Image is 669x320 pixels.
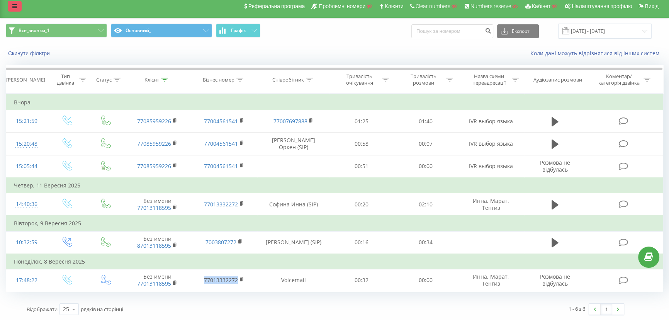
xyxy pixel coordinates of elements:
[14,114,39,129] div: 15:21:59
[81,306,123,313] span: рядків на сторінці
[540,273,570,287] span: Розмова не відбулась
[203,77,234,83] div: Бізнес номер
[257,269,329,291] td: Voicemail
[394,110,458,133] td: 01:40
[394,231,458,254] td: 00:34
[403,73,444,86] div: Тривалість розмови
[272,77,304,83] div: Співробітник
[27,306,58,313] span: Відображати
[257,193,329,216] td: Софина Инна (SIP)
[329,110,393,133] td: 01:25
[458,155,525,178] td: IVR выбор языка
[6,50,54,57] button: Скинути фільтри
[14,197,39,212] div: 14:40:36
[6,216,663,231] td: Вівторок, 9 Вересня 2025
[469,73,510,86] div: Назва схеми переадресації
[14,235,39,250] div: 10:32:59
[137,280,171,287] a: 77013118595
[497,24,539,38] button: Експорт
[137,162,171,170] a: 77085959226
[458,133,525,155] td: IVR выбор языка
[329,133,393,155] td: 00:58
[204,117,238,125] a: 77004561541
[54,73,77,86] div: Тип дзвінка
[204,276,238,284] a: 77013332272
[458,110,525,133] td: IVR выбор языка
[394,133,458,155] td: 00:07
[416,3,450,9] span: Clear numbers
[248,3,305,9] span: Реферальна програма
[231,28,246,33] span: Графік
[137,117,171,125] a: 77085959226
[204,140,238,147] a: 77004561541
[19,27,50,34] span: Все_звонки_1
[470,3,511,9] span: Numbers reserve
[6,24,107,37] button: Все_звонки_1
[14,136,39,151] div: 15:20:48
[257,231,329,254] td: [PERSON_NAME] (SIP)
[6,254,663,269] td: Понеділок, 8 Вересня 2025
[569,305,585,313] div: 1 - 6 з 6
[6,77,45,83] div: [PERSON_NAME]
[329,269,393,291] td: 00:32
[601,304,612,315] a: 1
[111,24,212,37] button: Основний_
[137,242,171,249] a: 87013118595
[329,231,393,254] td: 00:16
[124,231,191,254] td: Без имени
[411,24,493,38] input: Пошук за номером
[394,193,458,216] td: 02:10
[385,3,404,9] span: Клієнти
[124,193,191,216] td: Без имени
[339,73,380,86] div: Тривалість очікування
[394,155,458,178] td: 00:00
[96,77,112,83] div: Статус
[257,133,329,155] td: [PERSON_NAME] Оркен (SIP)
[458,269,525,291] td: Инна, Марат, Тенгиз
[205,238,236,246] a: 7003807272
[596,73,642,86] div: Коментар/категорія дзвінка
[216,24,260,37] button: Графік
[319,3,365,9] span: Проблемні номери
[14,159,39,174] div: 15:05:44
[458,193,525,216] td: Инна, Марат, Тенгиз
[572,3,632,9] span: Налаштування профілю
[124,269,191,291] td: Без имени
[137,140,171,147] a: 77085959226
[533,77,582,83] div: Аудіозапис розмови
[273,117,307,125] a: 77007697888
[329,193,393,216] td: 00:20
[532,3,551,9] span: Кабінет
[540,159,570,173] span: Розмова не відбулась
[14,273,39,288] div: 17:48:22
[329,155,393,178] td: 00:51
[645,3,659,9] span: Вихід
[6,178,663,193] td: Четвер, 11 Вересня 2025
[204,162,238,170] a: 77004561541
[6,95,663,110] td: Вчора
[530,49,663,57] a: Коли дані можуть відрізнятися вiд інших систем
[204,201,238,208] a: 77013332272
[394,269,458,291] td: 00:00
[137,204,171,211] a: 77013118595
[144,77,159,83] div: Клієнт
[63,305,69,313] div: 25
